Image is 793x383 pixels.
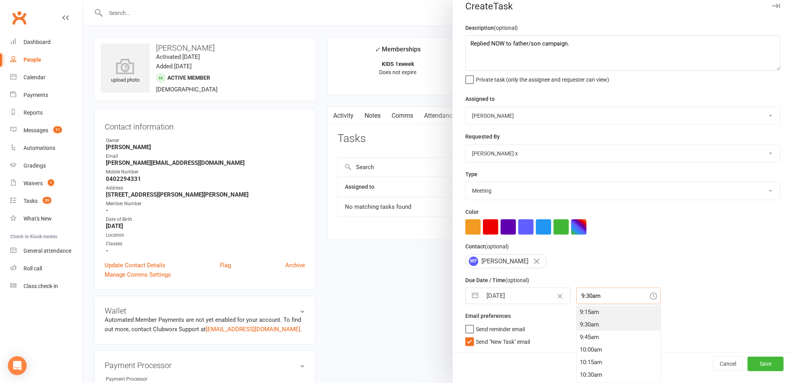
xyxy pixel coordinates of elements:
[24,180,43,186] div: Waivers
[10,69,83,86] a: Calendar
[10,210,83,228] a: What's New
[24,265,42,272] div: Roll call
[465,132,500,141] label: Requested By
[469,257,478,266] span: WF
[10,139,83,157] a: Automations
[465,254,547,268] div: [PERSON_NAME]
[476,336,530,345] span: Send "New Task" email
[24,215,52,222] div: What's New
[53,126,62,133] span: 11
[577,368,661,381] div: 10:30am
[577,343,661,356] div: 10:00am
[10,242,83,260] a: General attendance kiosk mode
[465,242,509,251] label: Contact
[10,192,83,210] a: Tasks 29
[577,356,661,368] div: 10:15am
[10,122,83,139] a: Messages 11
[748,357,784,371] button: Save
[24,74,45,80] div: Calendar
[10,51,83,69] a: People
[505,277,529,283] small: (optional)
[465,208,479,216] label: Color
[10,175,83,192] a: Waivers 1
[43,197,51,204] span: 29
[10,260,83,277] a: Roll call
[465,35,780,71] textarea: Replied NOW to father/son campaign.
[24,39,51,45] div: Dashboard
[476,74,609,83] span: Private task (only the assignee and requester can view)
[24,109,43,116] div: Reports
[553,288,567,303] button: Clear Date
[10,33,83,51] a: Dashboard
[577,331,661,343] div: 9:45am
[577,306,661,318] div: 9:15am
[577,318,661,331] div: 9:30am
[485,243,509,250] small: (optional)
[24,283,58,289] div: Class check-in
[24,127,48,133] div: Messages
[476,323,525,332] span: Send reminder email
[713,357,743,371] button: Cancel
[465,24,518,32] label: Description
[10,86,83,104] a: Payments
[465,170,477,179] label: Type
[24,162,46,169] div: Gradings
[10,104,83,122] a: Reports
[10,157,83,175] a: Gradings
[465,276,529,285] label: Due Date / Time
[24,92,48,98] div: Payments
[48,179,54,186] span: 1
[24,248,71,254] div: General attendance
[8,356,27,375] div: Open Intercom Messenger
[10,277,83,295] a: Class kiosk mode
[24,145,55,151] div: Automations
[465,95,495,103] label: Assigned to
[453,1,793,12] div: Create Task
[465,312,511,320] label: Email preferences
[24,198,38,204] div: Tasks
[494,25,518,31] small: (optional)
[24,57,41,63] div: People
[9,8,29,27] a: Clubworx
